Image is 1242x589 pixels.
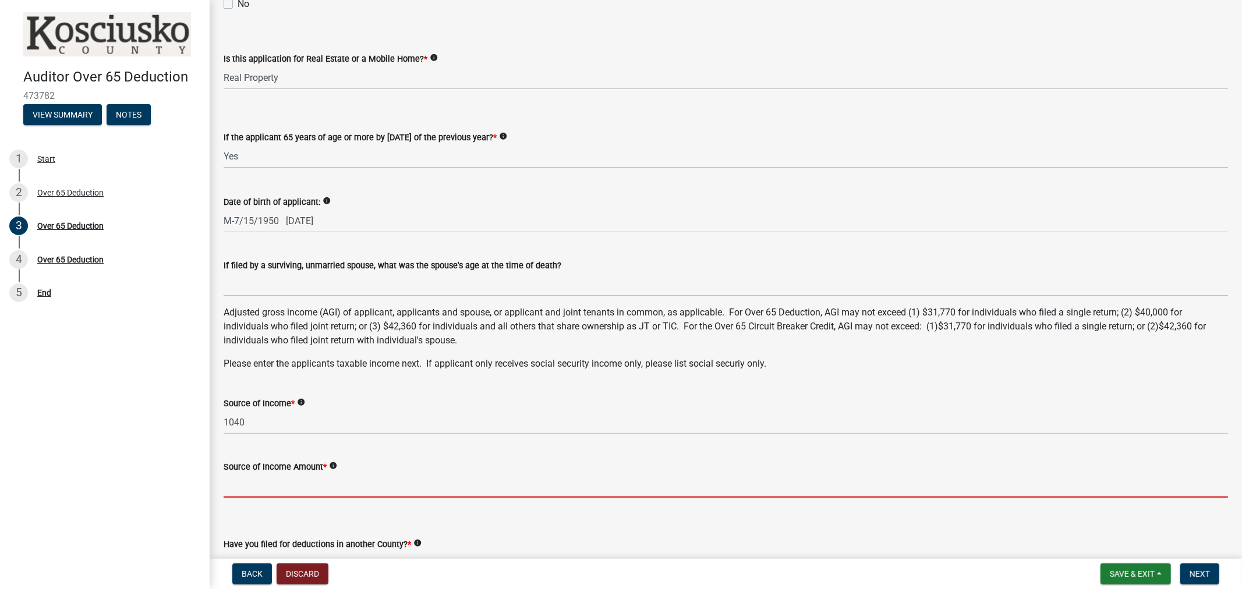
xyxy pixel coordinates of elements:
[224,357,1228,371] p: Please enter the applicants taxable income next. If applicant only receives social security incom...
[37,189,104,197] div: Over 65 Deduction
[277,563,328,584] button: Discard
[1101,563,1171,584] button: Save & Exit
[9,150,28,168] div: 1
[413,539,422,547] i: info
[9,217,28,235] div: 3
[224,306,1228,347] p: Adjusted gross income (AGI) of applicant, applicants and spouse, or applicant and joint tenants i...
[224,55,427,63] label: Is this application for Real Estate or a Mobile Home?
[430,54,438,62] i: info
[499,132,507,140] i: info
[1110,569,1155,579] span: Save & Exit
[9,283,28,302] div: 5
[242,569,263,579] span: Back
[107,111,151,120] wm-modal-confirm: Notes
[329,462,337,470] i: info
[23,12,191,56] img: Kosciusko County, Indiana
[224,400,295,408] label: Source of Income
[23,69,200,86] h4: Auditor Over 65 Deduction
[23,104,102,125] button: View Summary
[23,90,186,101] span: 473782
[224,198,320,207] label: Date of birth of applicant:
[37,222,104,230] div: Over 65 Deduction
[232,563,272,584] button: Back
[9,183,28,202] div: 2
[37,289,51,297] div: End
[37,155,55,163] div: Start
[224,134,497,142] label: If the applicant 65 years of age or more by [DATE] of the previous year?
[9,250,28,269] div: 4
[1190,569,1210,579] span: Next
[23,111,102,120] wm-modal-confirm: Summary
[1180,563,1219,584] button: Next
[37,256,104,264] div: Over 65 Deduction
[224,262,561,270] label: If filed by a surviving, unmarried spouse, what was the spouse's age at the time of death?
[297,398,305,406] i: info
[323,197,331,205] i: info
[107,104,151,125] button: Notes
[224,541,411,549] label: Have you filed for deductions in another County?
[224,463,327,471] label: Source of Income Amount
